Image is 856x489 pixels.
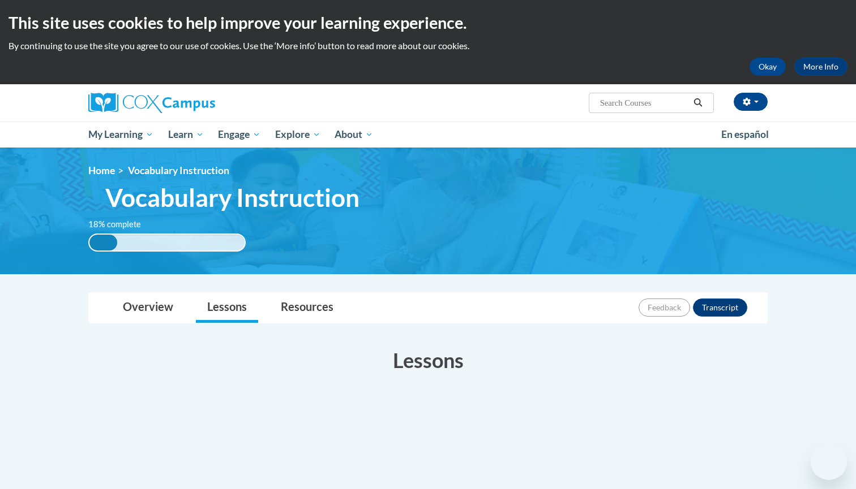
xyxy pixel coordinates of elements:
a: About [328,122,381,148]
a: Explore [268,122,328,148]
input: Search Courses [599,96,690,110]
a: Overview [112,293,185,323]
button: Account Settings [734,93,768,111]
button: Okay [750,58,786,76]
iframe: Button to launch messaging window [811,444,847,480]
span: Vocabulary Instruction [105,183,359,213]
span: Vocabulary Instruction [128,165,229,176]
p: By continuing to use the site you agree to our use of cookies. Use the ‘More info’ button to read... [8,40,848,52]
a: Resources [269,293,345,323]
a: My Learning [81,122,161,148]
a: More Info [794,58,848,76]
div: Main menu [71,122,785,148]
span: My Learning [88,128,153,141]
a: Learn [161,122,211,148]
a: En español [714,123,776,146]
a: Lessons [196,293,258,323]
span: Engage [218,128,260,141]
label: 18% complete [88,218,153,231]
a: Home [88,165,115,176]
button: Feedback [639,298,690,317]
h3: Lessons [88,346,768,374]
div: 18% complete [89,235,117,250]
a: Engage [211,122,268,148]
a: Cox Campus [88,93,303,113]
span: Explore [275,128,320,141]
img: Cox Campus [88,93,215,113]
span: En español [721,128,769,140]
button: Transcript [693,298,747,317]
span: About [335,128,373,141]
h2: This site uses cookies to help improve your learning experience. [8,11,848,34]
button: Search [690,96,707,110]
span: Learn [168,128,204,141]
